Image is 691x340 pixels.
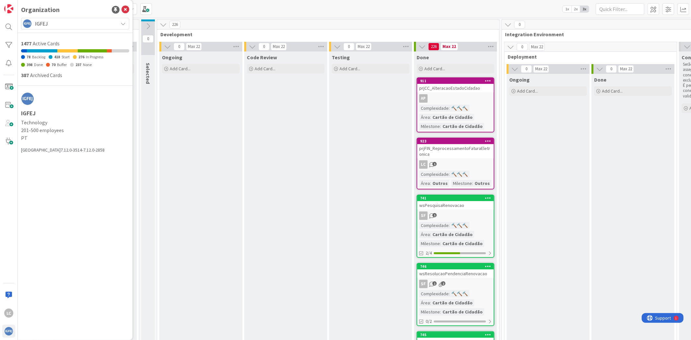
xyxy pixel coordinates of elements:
span: 1477 [21,40,31,47]
div: 745 [417,332,494,338]
div: Complexidade [419,222,449,229]
span: 3x [580,6,589,12]
span: 398 [27,62,32,67]
span: 1 [432,213,437,217]
div: 923 [417,138,494,144]
span: PT [21,134,129,142]
span: 0 [517,43,528,51]
span: 226 [169,21,180,28]
span: Add Card... [340,66,360,72]
div: Milestone [419,308,440,315]
div: Milestone [451,180,472,187]
span: In Progress [86,54,103,59]
div: Complexidade [419,105,449,112]
span: 2x [571,6,580,12]
div: Archived Cards [21,71,129,79]
span: 0 [174,43,185,51]
div: 911 [417,78,494,84]
span: : [430,114,431,121]
h1: IGFEJ [21,110,129,117]
span: Testing [332,54,350,61]
span: Support [14,1,29,9]
div: Active Cards [21,40,129,47]
span: 0 [343,43,354,51]
span: 418 [54,54,60,59]
span: 0 [259,43,270,51]
div: SF [419,211,428,220]
div: 746 [417,264,494,269]
div: 911prjCC_AlteracaoEstadoCidadao [417,78,494,92]
span: Selected [145,63,151,84]
img: avatar [4,327,13,336]
div: SF [417,280,494,288]
span: 0/2 [426,318,432,325]
div: Complexidade [419,171,449,178]
div: prjFIN_ReprocessamentoFaturaEletronica [417,144,494,158]
div: Área [419,299,430,306]
span: Add Card... [602,88,623,94]
div: Complexidade [419,290,449,297]
div: Max 22 [535,67,547,71]
span: Code Review [247,54,277,61]
span: Done [417,54,429,61]
span: 🔨🔨🔨 [451,291,468,297]
span: Deployment [508,53,669,60]
span: : [449,222,450,229]
div: LC [4,309,13,318]
div: 923 [420,139,494,143]
div: wsResolucaoPendenciaRenovacao [417,269,494,278]
span: Add Card... [517,88,538,94]
span: 🔨🔨🔨 [451,222,468,228]
div: Max 22 [531,45,543,49]
div: Cartão de Cidadão [431,114,474,121]
div: wsPesquisaRenovacao [417,201,494,210]
div: Cartão de Cidadão [441,240,484,247]
div: Cartão de Cidadão [431,231,474,238]
div: Max 22 [358,45,370,48]
span: : [430,231,431,238]
div: Área [419,114,430,121]
div: Max 22 [443,45,456,48]
span: : [440,123,441,130]
div: Organization [21,5,60,15]
span: Add Card... [170,66,190,72]
span: 0 [521,65,532,73]
span: : [449,171,450,178]
span: : [449,105,450,112]
span: 1 [432,162,437,166]
span: 🔨🔨🔨 [451,171,468,177]
div: Milestone [419,123,440,130]
span: Done [594,76,606,83]
div: 741 [420,196,494,200]
span: 226 [428,43,439,51]
img: avatar [23,19,32,28]
div: Milestone [419,240,440,247]
span: : [430,299,431,306]
span: 0 [606,65,617,73]
span: : [472,180,473,187]
div: 746wsResolucaoPendenciaRenovacao [417,264,494,278]
div: Cartão de Cidadão [441,123,484,130]
span: Backlog [32,54,45,59]
div: 1 [34,3,35,8]
div: Área [419,231,430,238]
span: Start [62,54,70,59]
span: 1 [432,281,437,286]
div: Outros [431,180,449,187]
span: None [83,62,92,67]
div: 923prjFIN_ReprocessamentoFaturaEletronica [417,138,494,158]
div: Cartão de Cidadão [441,308,484,315]
div: [GEOGRAPHIC_DATA] 7.12.0-3514-7.12.0-2858 [21,147,129,153]
img: avatar [21,92,34,105]
span: : [449,290,450,297]
span: IGFEJ [35,19,115,28]
span: 🔨🔨🔨 [451,105,468,111]
div: Cartão de Cidadão [431,299,474,306]
span: Technology [21,119,129,126]
span: Done [34,62,43,67]
span: 78 [27,54,30,59]
div: SF [419,280,428,288]
div: 745 [420,333,494,337]
span: 2/4 [426,250,432,256]
span: : [440,240,441,247]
